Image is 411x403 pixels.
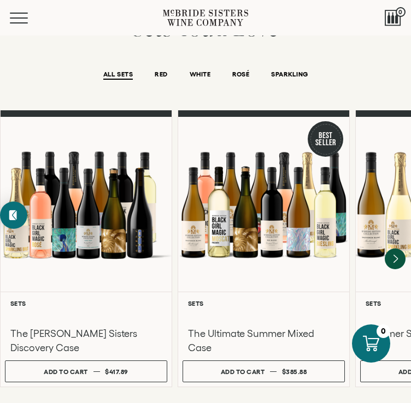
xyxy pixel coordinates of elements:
span: $385.88 [282,368,307,375]
button: Mobile Menu Trigger [10,13,49,23]
span: $417.89 [105,368,128,375]
button: Next [385,248,406,269]
h3: The [PERSON_NAME] Sisters Discovery Case [10,327,162,355]
h3: The Ultimate Summer Mixed Case [188,327,339,355]
button: SPARKLING [271,70,308,80]
button: ROSÉ [232,70,249,80]
button: ALL SETS [103,70,133,80]
button: Add to cart $417.89 [5,360,167,382]
h6: Sets [188,300,339,307]
button: Add to cart $385.88 [183,360,345,382]
span: 0 [396,7,406,17]
button: WHITE [190,70,210,80]
div: Add to cart [44,364,88,380]
div: Add to cart [221,364,265,380]
button: RED [155,70,167,80]
h6: Sets [10,300,162,307]
div: 0 [377,324,390,338]
a: Best Seller The Ultimate Summer Mixed Case Sets The Ultimate Summer Mixed Case Add to cart $385.88 [178,110,350,387]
